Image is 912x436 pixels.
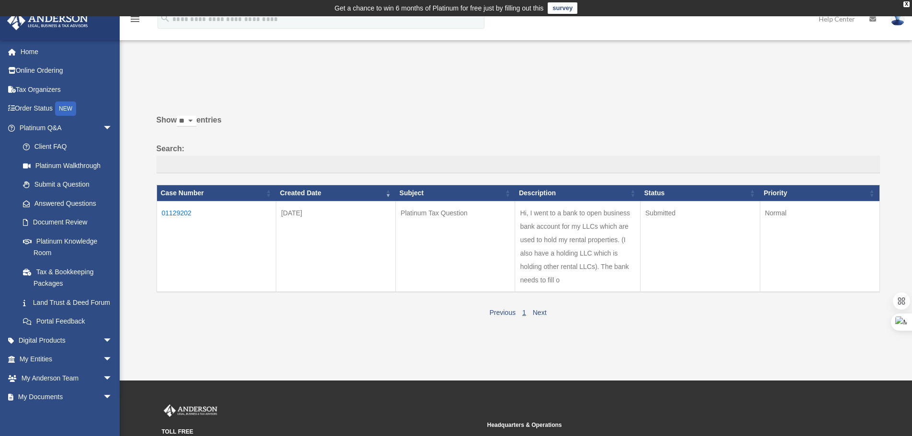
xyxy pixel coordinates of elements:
th: Created Date: activate to sort column ascending [276,185,396,201]
a: Previous [489,309,515,316]
a: Platinum Knowledge Room [13,232,122,262]
td: Platinum Tax Question [395,201,515,292]
a: Submit a Question [13,175,122,194]
a: Tax & Bookkeeping Packages [13,262,122,293]
a: survey [548,2,577,14]
a: Document Review [13,213,122,232]
a: Tax Organizers [7,80,127,99]
div: Get a chance to win 6 months of Platinum for free just by filling out this [335,2,544,14]
a: Order StatusNEW [7,99,127,119]
td: Submitted [641,201,760,292]
a: Next [533,309,547,316]
a: Portal Feedback [13,312,122,331]
a: Online Ordering [7,61,127,80]
span: arrow_drop_down [103,369,122,388]
a: Digital Productsarrow_drop_down [7,331,127,350]
th: Description: activate to sort column ascending [515,185,641,201]
label: Show entries [157,113,880,136]
div: NEW [55,101,76,116]
td: 01129202 [157,201,276,292]
td: Hi, I went to a bank to open business bank account for my LLCs which are used to hold my rental p... [515,201,641,292]
img: Anderson Advisors Platinum Portal [162,404,219,417]
input: Search: [157,156,880,174]
img: User Pic [890,12,905,26]
a: Client FAQ [13,137,122,157]
a: Platinum Q&Aarrow_drop_down [7,118,122,137]
label: Search: [157,142,880,174]
span: arrow_drop_down [103,388,122,407]
div: close [903,1,910,7]
td: Normal [760,201,879,292]
i: search [160,13,170,23]
i: menu [129,13,141,25]
span: arrow_drop_down [103,331,122,350]
th: Subject: activate to sort column ascending [395,185,515,201]
img: Anderson Advisors Platinum Portal [4,11,91,30]
a: Platinum Walkthrough [13,156,122,175]
select: Showentries [177,116,196,127]
td: [DATE] [276,201,396,292]
a: My Documentsarrow_drop_down [7,388,127,407]
a: My Entitiesarrow_drop_down [7,350,127,369]
th: Status: activate to sort column ascending [641,185,760,201]
th: Priority: activate to sort column ascending [760,185,879,201]
th: Case Number: activate to sort column ascending [157,185,276,201]
span: arrow_drop_down [103,118,122,138]
small: Headquarters & Operations [487,420,806,430]
a: 1 [522,309,526,316]
a: My Anderson Teamarrow_drop_down [7,369,127,388]
span: arrow_drop_down [103,350,122,369]
a: Land Trust & Deed Forum [13,293,122,312]
a: Home [7,42,127,61]
a: Answered Questions [13,194,117,213]
a: menu [129,17,141,25]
